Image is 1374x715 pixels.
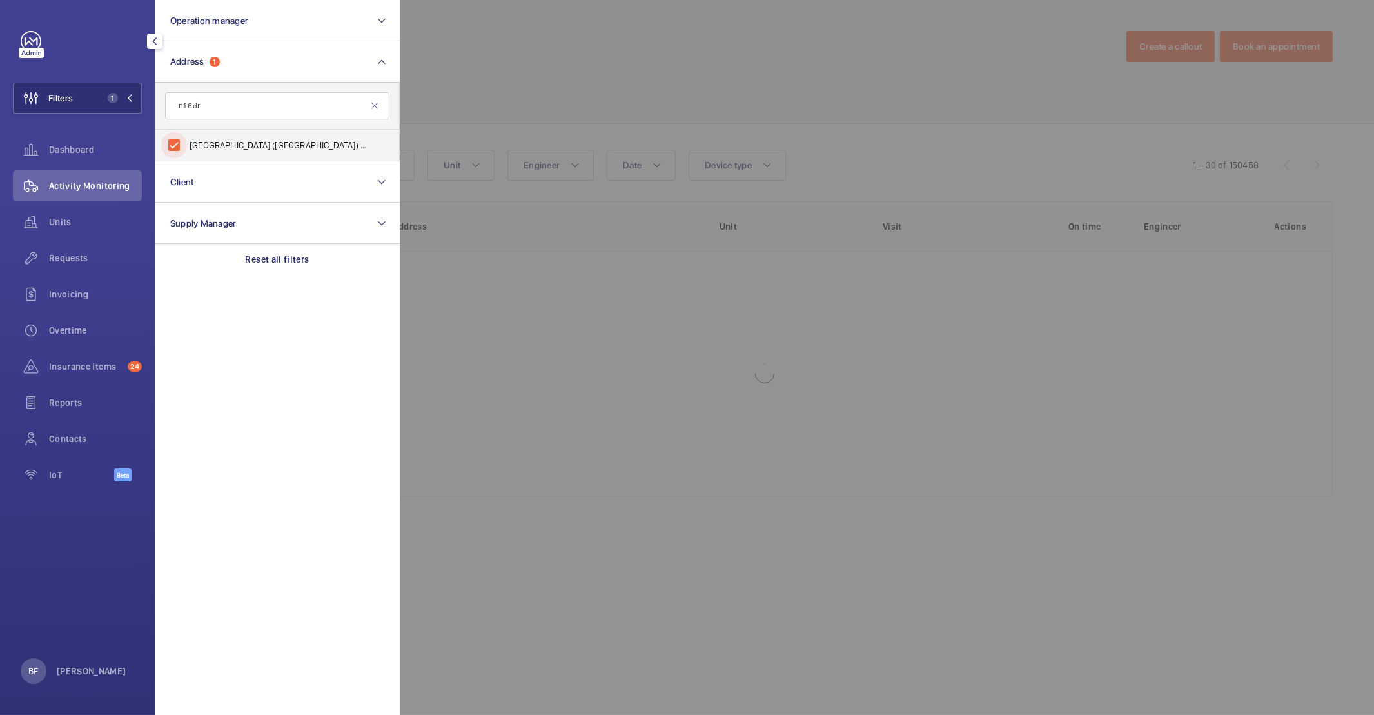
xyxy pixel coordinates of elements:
[48,92,73,105] span: Filters
[49,252,142,265] span: Requests
[128,361,142,372] span: 24
[49,288,142,301] span: Invoicing
[13,83,142,114] button: Filters1
[57,665,126,678] p: [PERSON_NAME]
[49,468,114,481] span: IoT
[49,324,142,337] span: Overtime
[49,396,142,409] span: Reports
[49,143,142,156] span: Dashboard
[28,665,38,678] p: BF
[49,360,123,373] span: Insurance items
[108,93,118,103] span: 1
[49,216,142,228] span: Units
[114,468,132,481] span: Beta
[49,179,142,192] span: Activity Monitoring
[49,432,142,445] span: Contacts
